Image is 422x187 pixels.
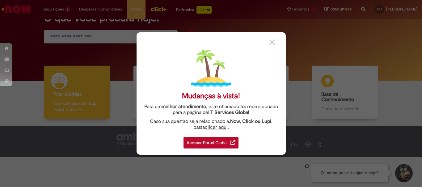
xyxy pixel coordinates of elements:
div: Caso sua questão seja relacionado a , basta . [141,119,281,130]
a: clicar aqui [205,121,228,130]
strong: melhor atendimento [162,104,206,110]
img: close_button_grey.png [269,39,275,45]
img: island.png [191,48,231,88]
img: redirect_link.png [230,140,235,145]
div: Para um , este chamado foi redirecionado para a página de [141,104,281,116]
div: Acessar Portal Global [184,137,238,148]
strong: .Now, Click ou Lupi [229,118,271,124]
a: I.T Services Global [208,106,249,116]
a: Acessar Portal Global [184,133,238,148]
div: Mudanças à vista! [182,91,240,100]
